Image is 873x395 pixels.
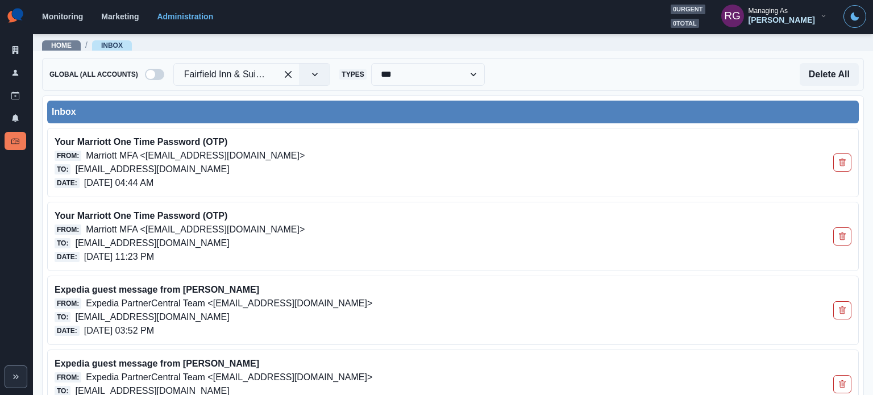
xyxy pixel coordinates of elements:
p: [DATE] 04:44 AM [84,176,153,190]
p: Marriott MFA <[EMAIL_ADDRESS][DOMAIN_NAME]> [86,223,305,236]
button: Managing As[PERSON_NAME] [712,5,837,27]
div: [PERSON_NAME] [749,15,815,25]
span: From: [55,151,81,161]
div: Clear selected options [279,65,297,84]
p: Marriott MFA <[EMAIL_ADDRESS][DOMAIN_NAME]> [86,149,305,163]
p: Expedia PartnerCentral Team <[EMAIL_ADDRESS][DOMAIN_NAME]> [86,371,372,384]
a: Clients [5,41,26,59]
span: Date: [55,252,80,262]
p: Expedia guest message from [PERSON_NAME] [55,357,692,371]
p: Expedia PartnerCentral Team <[EMAIL_ADDRESS][DOMAIN_NAME]> [86,297,372,310]
a: Marketing [101,12,139,21]
span: 0 urgent [671,5,705,14]
a: Notifications [5,109,26,127]
a: Home [51,41,72,49]
span: Global (All Accounts) [47,69,140,80]
span: Types [339,69,366,80]
span: / [85,39,88,51]
button: Expand [5,365,27,388]
a: Administration [157,12,213,21]
span: From: [55,372,81,382]
a: Monitoring [42,12,83,21]
p: Your Marriott One Time Password (OTP) [55,209,692,223]
p: [EMAIL_ADDRESS][DOMAIN_NAME] [75,236,229,250]
div: Russel Gabiosa [724,2,741,30]
p: Your Marriott One Time Password (OTP) [55,135,692,149]
span: Date: [55,178,80,188]
button: Delete Email [833,227,851,246]
p: [EMAIL_ADDRESS][DOMAIN_NAME] [75,310,229,324]
button: Delete All [800,63,859,86]
a: Inbox [101,41,123,49]
a: Draft Posts [5,86,26,105]
a: Inbox [5,132,26,150]
button: Toggle Mode [843,5,866,28]
p: [EMAIL_ADDRESS][DOMAIN_NAME] [75,163,229,176]
nav: breadcrumb [42,39,132,51]
span: 0 total [671,19,699,28]
span: To: [55,164,70,174]
span: Date: [55,326,80,336]
button: Delete Email [833,301,851,319]
span: From: [55,224,81,235]
span: To: [55,238,70,248]
div: Managing As [749,7,788,15]
span: To: [55,312,70,322]
span: From: [55,298,81,309]
p: Expedia guest message from [PERSON_NAME] [55,283,692,297]
div: Inbox [52,105,854,119]
button: Delete Email [833,375,851,393]
p: [DATE] 03:52 PM [84,324,154,338]
button: Delete Email [833,153,851,172]
p: [DATE] 11:23 PM [84,250,154,264]
a: Users [5,64,26,82]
